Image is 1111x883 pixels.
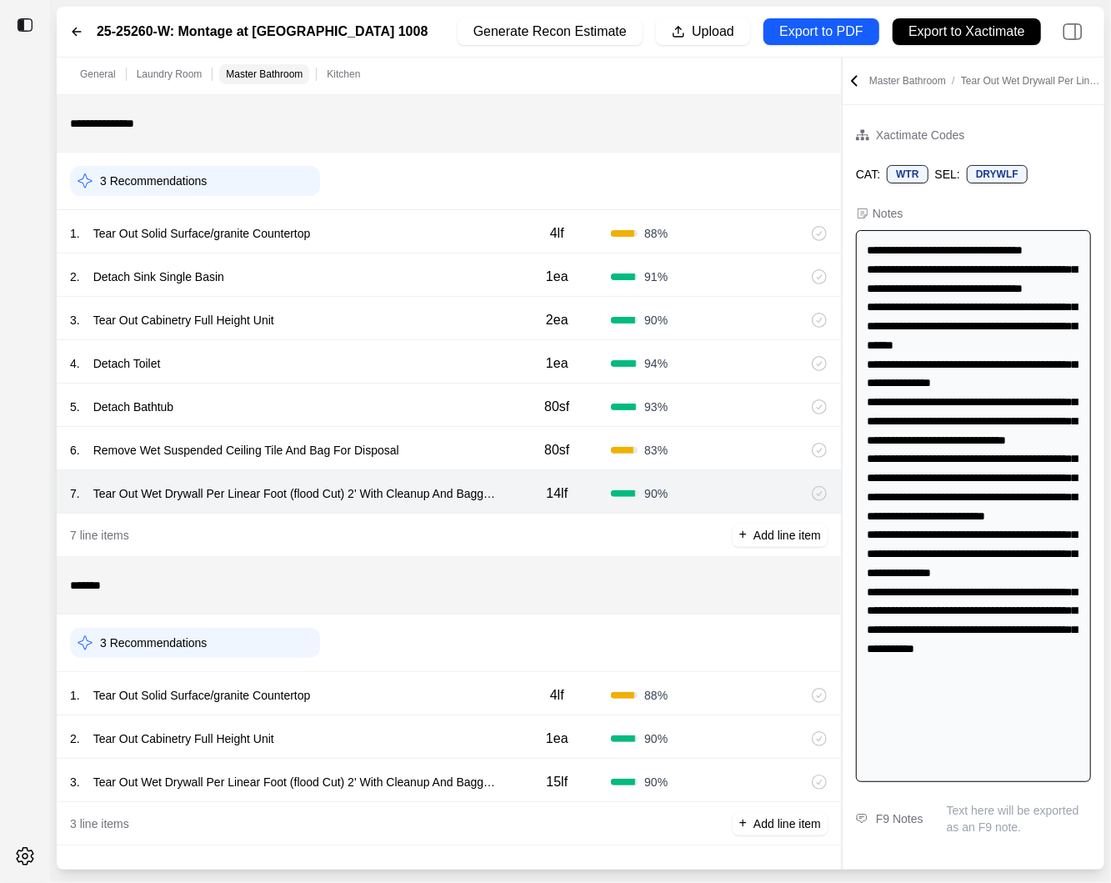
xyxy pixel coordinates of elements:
span: 90 % [644,774,668,790]
button: Export to Xactimate [893,18,1041,45]
p: 7 line items [70,527,129,544]
p: Tear Out Solid Surface/granite Countertop [87,684,318,707]
p: 1ea [546,354,568,374]
img: right-panel.svg [1054,13,1091,50]
p: + [739,525,747,544]
p: 1 . [70,687,80,704]
p: Export to PDF [779,23,863,42]
p: Tear Out Wet Drywall Per Linear Foot (flood Cut) 2' With Cleanup And Bagging [87,770,503,794]
p: 1 . [70,225,80,242]
p: 80sf [544,440,569,460]
p: 6 . [70,442,80,459]
p: 4lf [550,685,564,705]
span: 90 % [644,730,668,747]
p: 4 . [70,355,80,372]
p: Detach Sink Single Basin [87,265,231,288]
p: 1ea [546,267,568,287]
p: 3 . [70,774,80,790]
p: Detach Toilet [87,352,168,375]
p: 2ea [546,310,568,330]
p: 3 line items [70,815,129,832]
p: CAT: [856,166,880,183]
p: Remove Wet Suspended Ceiling Tile And Bag For Disposal [87,439,406,462]
span: 88 % [644,225,668,242]
button: +Add line item [733,812,828,835]
p: Master Bathroom [869,74,1101,88]
p: 1ea [546,729,568,749]
p: Tear Out Cabinetry Full Height Unit [87,727,281,750]
label: 25-25260-W: Montage at [GEOGRAPHIC_DATA] 1008 [97,22,428,42]
p: SEL: [935,166,960,183]
button: Upload [656,18,750,45]
img: toggle sidebar [17,17,33,33]
p: 3 . [70,312,80,329]
div: Xactimate Codes [876,125,965,145]
span: 90 % [644,485,668,502]
span: 93 % [644,399,668,415]
p: 7 . [70,485,80,502]
span: 90 % [644,312,668,329]
p: 2 . [70,268,80,285]
p: 14lf [546,484,568,504]
p: + [739,814,747,833]
p: Tear Out Cabinetry Full Height Unit [87,309,281,332]
p: 80sf [544,397,569,417]
p: 4lf [550,223,564,243]
p: 3 Recommendations [100,635,207,651]
button: Export to PDF [763,18,879,45]
span: 88 % [644,687,668,704]
span: 94 % [644,355,668,372]
p: Kitchen [327,68,360,81]
p: Detach Bathtub [87,395,181,419]
div: Notes [873,205,903,222]
p: 2 . [70,730,80,747]
p: Upload [692,23,734,42]
span: / [946,75,961,87]
p: Export to Xactimate [908,23,1025,42]
span: 83 % [644,442,668,459]
p: Laundry Room [137,68,203,81]
p: Master Bathroom [226,68,303,81]
p: 15lf [546,772,568,792]
span: 91 % [644,268,668,285]
p: Add line item [753,527,821,544]
button: +Add line item [733,524,828,547]
p: 5 . [70,399,80,415]
p: Tear Out Wet Drywall Per Linear Foot (flood Cut) 2' With Cleanup And Bagging [87,482,503,505]
img: comment [856,814,868,824]
p: General [80,68,116,81]
div: WTR [887,165,928,183]
p: Tear Out Solid Surface/granite Countertop [87,222,318,245]
p: Add line item [753,815,821,832]
button: Generate Recon Estimate [458,18,643,45]
div: F9 Notes [876,809,923,829]
p: Text here will be exported as an F9 note. [947,802,1091,835]
div: DRYWLF [967,165,1028,183]
p: 3 Recommendations [100,173,207,189]
p: Generate Recon Estimate [473,23,627,42]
